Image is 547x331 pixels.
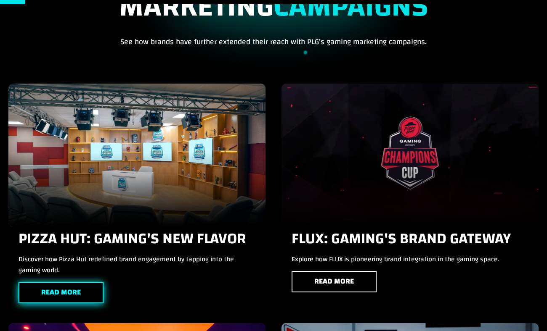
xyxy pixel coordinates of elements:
[19,231,255,254] h3: Pizza Hut: Gaming's New Flavor
[505,291,547,331] iframe: Chat Widget
[19,254,255,276] p: Discover how Pizza Hut redefined brand engagement by tapping into the gaming world.
[292,254,528,265] p: Explore how FLUX is pioneering brand integration in the gaming space.
[292,271,377,292] a: Read More
[19,282,104,303] a: Read More
[8,36,539,48] p: See how brands have further extended their reach with PLG’s gaming marketing campaigns.
[292,231,528,254] h3: FLUX: Gaming's Brand Gateway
